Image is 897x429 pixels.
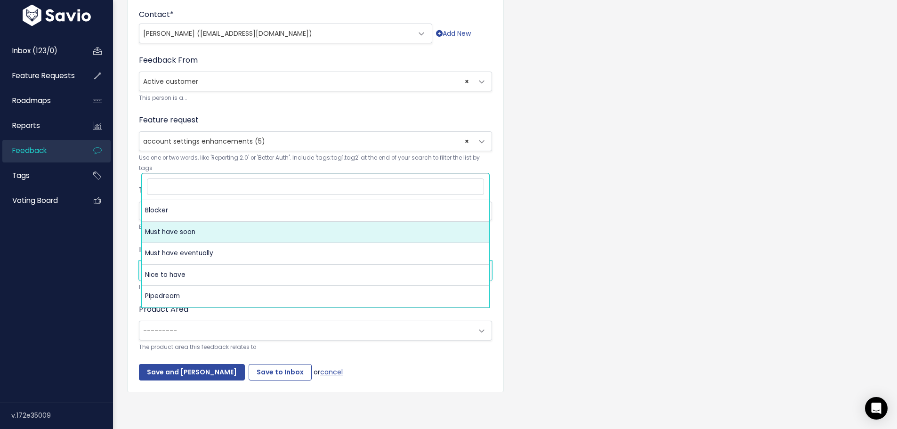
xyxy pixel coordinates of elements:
span: Active customer [139,72,473,91]
a: Feedback [2,140,78,162]
span: account settings enhancements (5) [143,137,265,146]
li: Must have eventually [142,243,489,264]
li: Must have soon [142,222,489,243]
a: Inbox (123/0) [2,40,78,62]
span: Reports [12,121,40,130]
span: --------- [143,326,177,335]
span: Feedback [12,146,47,155]
span: × [465,132,469,151]
span: Roadmaps [12,96,51,105]
span: Feature Requests [12,71,75,81]
label: Feedback From [139,55,198,66]
label: Product Area [139,304,188,315]
li: Blocker [142,200,489,221]
a: Roadmaps [2,90,78,112]
label: Importance [139,244,184,255]
span: × [465,72,469,91]
label: Tags [139,185,157,196]
a: Feature Requests [2,65,78,87]
a: Tags [2,165,78,186]
span: Irmalinda Rivera (irivera@advancedisposal.com) [139,24,432,43]
small: This person is a... [139,93,492,103]
span: Inbox (123/0) [12,46,57,56]
div: Open Intercom Messenger [865,397,888,420]
a: Voting Board [2,190,78,211]
img: logo-white.9d6f32f41409.svg [20,5,93,26]
li: Pipedream [142,286,489,307]
small: The product area this feedback relates to [139,342,492,352]
small: Examples might be 'Q3 Survey' or 'From [GEOGRAPHIC_DATA]' [139,222,492,232]
div: v.172e35009 [11,403,113,428]
span: Tags [12,170,30,180]
label: Contact [139,9,174,20]
span: Voting Board [12,195,58,205]
label: Feature request [139,114,199,126]
a: Reports [2,115,78,137]
li: Nice to have [142,265,489,286]
input: Save to Inbox [249,364,312,381]
small: How valuable is this feature [139,283,492,292]
span: [PERSON_NAME] ([EMAIL_ADDRESS][DOMAIN_NAME]) [143,29,312,38]
small: Use one or two words, like 'Reporting 2.0' or 'Better Auth'. Include 'tags:tag1,tag2' at the end ... [139,153,492,173]
a: Add New [436,28,471,40]
input: Save and [PERSON_NAME] [139,364,245,381]
a: cancel [320,367,343,376]
span: Irmalinda Rivera (irivera@advancedisposal.com) [139,24,413,43]
span: Active customer [139,72,492,91]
